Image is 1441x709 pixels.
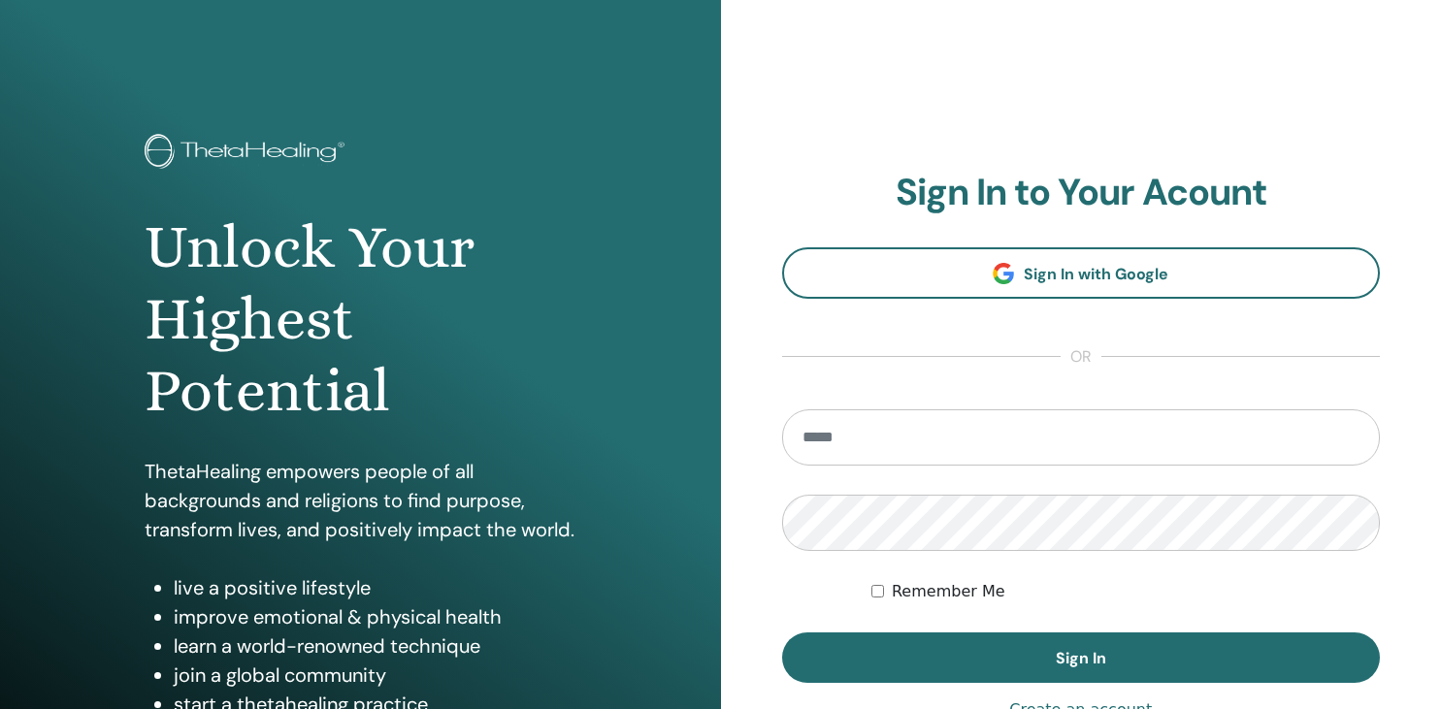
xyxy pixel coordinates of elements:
span: Sign In with Google [1024,264,1168,284]
li: live a positive lifestyle [174,573,576,602]
li: improve emotional & physical health [174,602,576,631]
li: join a global community [174,661,576,690]
li: learn a world-renowned technique [174,631,576,661]
h1: Unlock Your Highest Potential [145,211,576,428]
h2: Sign In to Your Acount [782,171,1381,215]
button: Sign In [782,632,1381,683]
p: ThetaHealing empowers people of all backgrounds and religions to find purpose, transform lives, a... [145,457,576,544]
span: or [1061,345,1101,369]
div: Keep me authenticated indefinitely or until I manually logout [871,580,1380,603]
span: Sign In [1056,648,1106,668]
a: Sign In with Google [782,247,1381,299]
label: Remember Me [892,580,1005,603]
